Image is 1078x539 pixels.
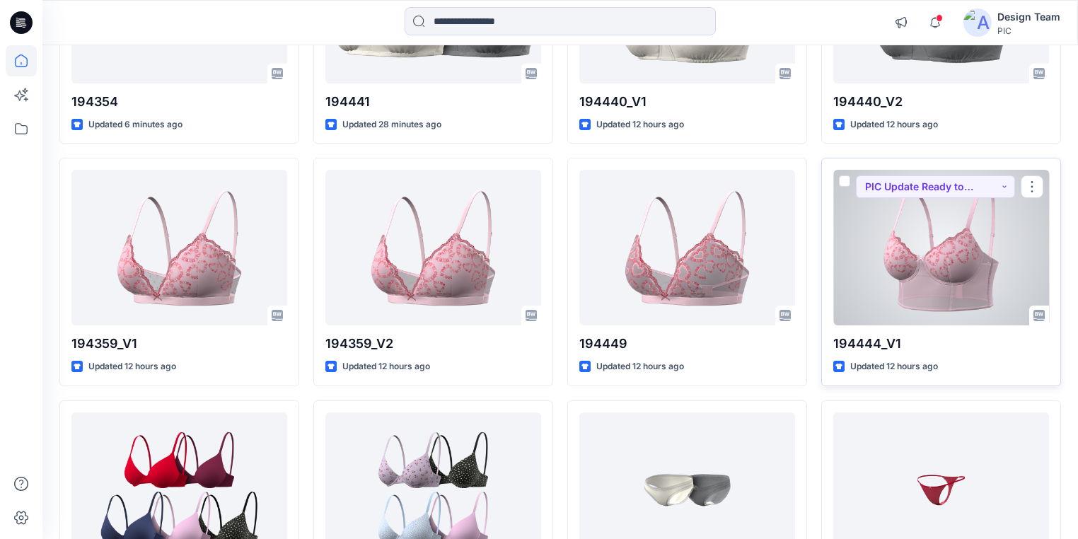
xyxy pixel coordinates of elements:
[88,117,182,132] p: Updated 6 minutes ago
[997,8,1060,25] div: Design Team
[71,92,287,112] p: 194354
[71,170,287,325] a: 194359_V1
[850,359,938,374] p: Updated 12 hours ago
[579,170,795,325] a: 194449
[342,359,430,374] p: Updated 12 hours ago
[596,117,684,132] p: Updated 12 hours ago
[997,25,1060,36] div: PIC
[325,334,541,354] p: 194359_V2
[833,92,1049,112] p: 194440_V2
[579,92,795,112] p: 194440_V1
[850,117,938,132] p: Updated 12 hours ago
[71,334,287,354] p: 194359_V1
[833,170,1049,325] a: 194444_V1
[342,117,441,132] p: Updated 28 minutes ago
[833,334,1049,354] p: 194444_V1
[88,359,176,374] p: Updated 12 hours ago
[963,8,992,37] img: avatar
[596,359,684,374] p: Updated 12 hours ago
[579,334,795,354] p: 194449
[325,170,541,325] a: 194359_V2
[325,92,541,112] p: 194441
